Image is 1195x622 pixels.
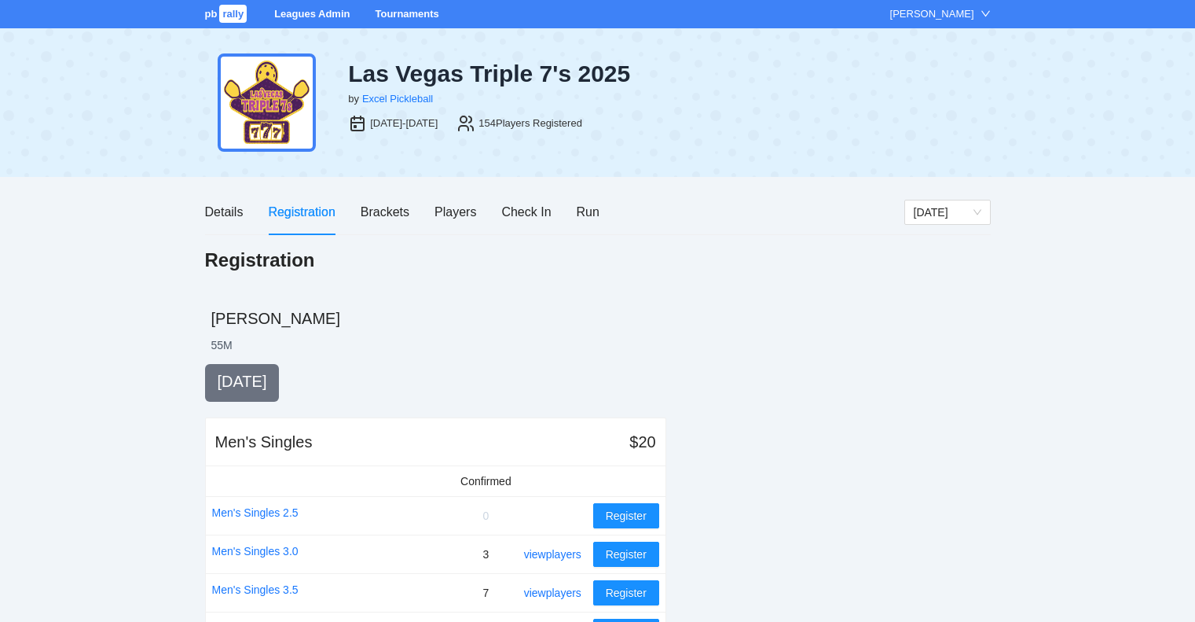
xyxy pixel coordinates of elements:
button: Register [593,542,659,567]
td: 7 [454,573,518,612]
span: [DATE] [218,373,267,390]
span: Register [606,507,647,524]
span: 0 [482,510,489,522]
span: Register [606,546,647,563]
li: 55 M [211,337,233,353]
div: by [348,91,359,107]
span: pb [205,8,218,20]
button: Register [593,580,659,605]
div: Run [577,202,599,222]
div: Men's Singles [215,431,313,453]
button: Register [593,503,659,528]
a: Leagues Admin [274,8,350,20]
span: Friday [914,201,981,224]
span: Register [606,584,647,602]
div: Las Vegas Triple 7's 2025 [348,60,716,88]
div: [PERSON_NAME] [890,6,974,22]
a: Tournaments [375,8,438,20]
h2: [PERSON_NAME] [211,307,991,329]
span: rally [219,5,247,23]
span: down [981,9,991,19]
div: Players [434,202,476,222]
div: Details [205,202,244,222]
a: view players [524,548,581,561]
td: Confirmed [454,466,518,497]
img: tiple-sevens-24.png [218,53,316,152]
div: $20 [629,431,655,453]
div: [DATE]-[DATE] [370,116,438,131]
td: 3 [454,535,518,573]
div: Registration [268,202,335,222]
a: Men's Singles 3.0 [212,543,299,560]
div: 154 Players Registered [478,116,582,131]
a: Men's Singles 3.5 [212,581,299,598]
a: Men's Singles 2.5 [212,504,299,521]
a: view players [524,587,581,599]
a: Excel Pickleball [362,93,433,105]
div: Brackets [361,202,409,222]
h1: Registration [205,248,315,273]
a: pbrally [205,8,250,20]
div: Check In [501,202,551,222]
